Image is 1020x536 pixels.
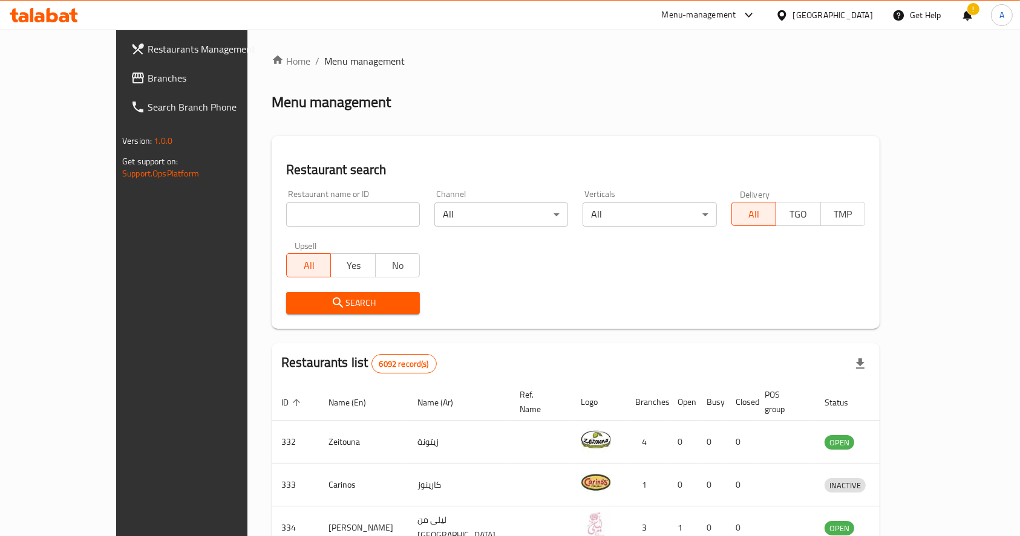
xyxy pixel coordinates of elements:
[329,395,382,410] span: Name (En)
[272,54,310,68] a: Home
[520,387,557,416] span: Ref. Name
[408,421,510,463] td: زيتونة
[825,395,864,410] span: Status
[371,354,437,373] div: Total records count
[668,384,697,421] th: Open
[121,63,287,92] a: Branches
[825,521,854,535] span: OPEN
[272,463,319,506] td: 333
[726,421,755,463] td: 0
[375,253,420,277] button: No
[740,190,770,198] label: Delivery
[825,436,854,450] span: OPEN
[330,253,375,277] button: Yes
[121,34,287,63] a: Restaurants Management
[626,421,668,463] td: 4
[697,421,726,463] td: 0
[122,153,178,169] span: Get support on:
[737,205,771,223] span: All
[319,463,408,506] td: Carinos
[319,421,408,463] td: Zeitouna
[336,257,370,274] span: Yes
[272,54,880,68] nav: breadcrumb
[281,395,304,410] span: ID
[776,202,820,226] button: TGO
[324,54,405,68] span: Menu management
[825,521,854,535] div: OPEN
[408,463,510,506] td: كارينوز
[315,54,319,68] li: /
[626,463,668,506] td: 1
[999,8,1004,22] span: A
[286,253,331,277] button: All
[626,384,668,421] th: Branches
[662,8,736,22] div: Menu-management
[372,358,436,370] span: 6092 record(s)
[668,421,697,463] td: 0
[272,421,319,463] td: 332
[148,71,277,85] span: Branches
[154,133,172,149] span: 1.0.0
[825,479,866,492] span: INACTIVE
[820,202,865,226] button: TMP
[295,241,317,250] label: Upsell
[286,202,420,227] input: Search for restaurant name or ID..
[697,463,726,506] td: 0
[581,467,611,497] img: Carinos
[148,42,277,56] span: Restaurants Management
[122,166,199,181] a: Support.OpsPlatform
[726,384,755,421] th: Closed
[781,205,816,223] span: TGO
[726,463,755,506] td: 0
[765,387,800,416] span: POS group
[581,424,611,454] img: Zeitouna
[417,395,469,410] span: Name (Ar)
[825,435,854,450] div: OPEN
[825,478,866,492] div: INACTIVE
[381,257,415,274] span: No
[697,384,726,421] th: Busy
[668,463,697,506] td: 0
[292,257,326,274] span: All
[793,8,873,22] div: [GEOGRAPHIC_DATA]
[122,133,152,149] span: Version:
[272,92,391,112] h2: Menu management
[296,295,410,311] span: Search
[731,202,776,226] button: All
[281,354,437,373] h2: Restaurants list
[286,292,420,314] button: Search
[571,384,626,421] th: Logo
[286,161,865,179] h2: Restaurant search
[846,349,875,378] div: Export file
[583,202,716,227] div: All
[826,205,860,223] span: TMP
[121,92,287,121] a: Search Branch Phone
[148,100,277,114] span: Search Branch Phone
[434,202,568,227] div: All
